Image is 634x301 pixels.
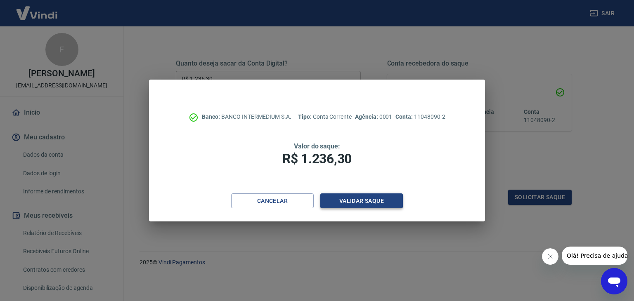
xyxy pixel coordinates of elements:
[320,193,403,209] button: Validar saque
[395,113,445,121] p: 11048090-2
[298,113,352,121] p: Conta Corrente
[231,193,314,209] button: Cancelar
[5,6,69,12] span: Olá! Precisa de ajuda?
[355,113,392,121] p: 0001
[298,113,313,120] span: Tipo:
[202,113,221,120] span: Banco:
[294,142,340,150] span: Valor do saque:
[395,113,414,120] span: Conta:
[601,268,627,294] iframe: Botão para abrir a janela de mensagens
[282,151,352,167] span: R$ 1.236,30
[202,113,291,121] p: BANCO INTERMEDIUM S.A.
[562,247,627,265] iframe: Mensagem da empresa
[542,248,558,265] iframe: Fechar mensagem
[355,113,379,120] span: Agência:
